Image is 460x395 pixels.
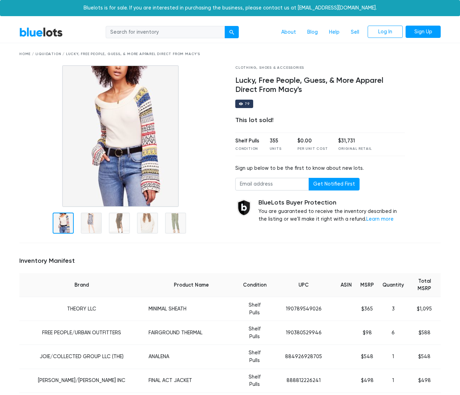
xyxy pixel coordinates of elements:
[356,369,378,393] td: $498
[235,178,309,190] input: Email address
[408,369,441,393] td: $498
[62,65,179,207] img: b2fa9162-ace8-4667-9dc4-efcfc2bc514e-1557071538
[258,199,405,207] h5: BlueLots Buyer Protection
[271,321,336,345] td: 190380529946
[19,27,63,37] a: BlueLots
[235,137,259,145] div: Shelf Pulls
[408,273,441,297] th: Total MSRP
[408,345,441,369] td: $548
[309,178,360,190] button: Get Notified First
[19,273,144,297] th: Brand
[235,116,405,124] div: This lot sold!
[356,345,378,369] td: $548
[19,321,144,345] td: FREE PEOPLE/URBAN OUTFITTERS
[271,345,336,369] td: 884926928705
[144,321,239,345] td: FAIRGROUND THERMAL
[297,146,328,152] div: Per Unit Cost
[238,369,271,393] td: Shelf Pulls
[356,297,378,321] td: $365
[356,321,378,345] td: $98
[366,216,394,222] a: Learn more
[270,146,287,152] div: Units
[238,297,271,321] td: Shelf Pulls
[336,273,356,297] th: ASIN
[19,345,144,369] td: JOIE/COLLECTED GROUP LLC (THE)
[408,297,441,321] td: $1,095
[235,199,253,216] img: buyer_protection_shield-3b65640a83011c7d3ede35a8e5a80bfdfaa6a97447f0071c1475b91a4b0b3d01.png
[378,369,408,393] td: 1
[235,65,405,71] div: Clothing, Shoes & Accessories
[258,199,405,223] div: You are guaranteed to receive the inventory described in the listing or we'll make it right with ...
[144,297,239,321] td: MINIMAL SHEATH
[238,321,271,345] td: Shelf Pulls
[408,321,441,345] td: $588
[270,137,287,145] div: 355
[378,321,408,345] td: 6
[302,26,323,39] a: Blog
[338,137,372,145] div: $31,731
[245,102,250,106] div: 79
[297,137,328,145] div: $0.00
[271,297,336,321] td: 190789549026
[235,76,405,94] h4: Lucky, Free People, Guess, & More Apparel Direct From Macy's
[276,26,302,39] a: About
[238,345,271,369] td: Shelf Pulls
[19,257,441,265] h5: Inventory Manifest
[19,52,441,57] div: Home / Liquidation / Lucky, Free People, Guess, & More Apparel Direct From Macy's
[19,297,144,321] td: THEORY LLC
[368,26,403,38] a: Log In
[144,345,239,369] td: ANALENA
[19,369,144,393] td: [PERSON_NAME]/[PERSON_NAME] INC
[378,297,408,321] td: 3
[345,26,365,39] a: Sell
[271,369,336,393] td: 888812226241
[323,26,345,39] a: Help
[338,146,372,152] div: Original Retail
[378,345,408,369] td: 1
[238,273,271,297] th: Condition
[235,146,259,152] div: Condition
[406,26,441,38] a: Sign Up
[271,273,336,297] th: UPC
[378,273,408,297] th: Quantity
[356,273,378,297] th: MSRP
[144,369,239,393] td: FINAL ACT JACKET
[235,165,405,172] div: Sign up below to be the first to know about new lots.
[106,26,225,39] input: Search for inventory
[144,273,239,297] th: Product Name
